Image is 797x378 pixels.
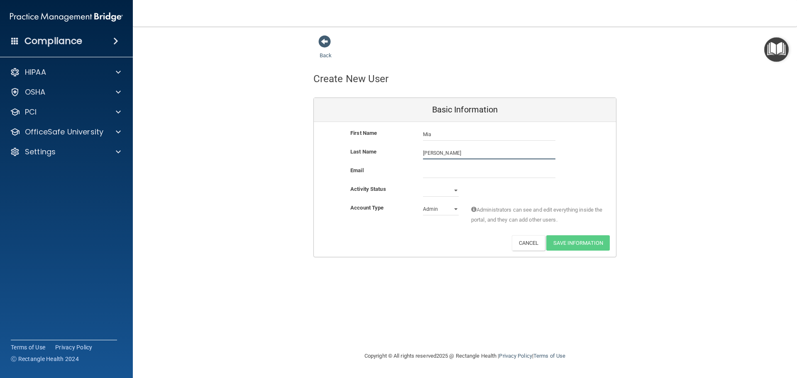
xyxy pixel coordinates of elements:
span: Administrators can see and edit everything inside the portal, and they can add other users. [471,205,604,225]
a: OfficeSafe University [10,127,121,137]
a: HIPAA [10,67,121,77]
a: Back [320,42,332,59]
a: PCI [10,107,121,117]
a: OSHA [10,87,121,97]
div: Basic Information [314,98,616,122]
b: Account Type [350,205,384,211]
p: PCI [25,107,37,117]
p: OSHA [25,87,46,97]
p: HIPAA [25,67,46,77]
span: Ⓒ Rectangle Health 2024 [11,355,79,363]
h4: Compliance [24,35,82,47]
a: Settings [10,147,121,157]
b: Activity Status [350,186,386,192]
a: Privacy Policy [55,343,93,351]
a: Terms of Use [533,353,565,359]
button: Save Information [546,235,610,251]
p: Settings [25,147,56,157]
a: Terms of Use [11,343,45,351]
img: PMB logo [10,9,123,25]
b: Last Name [350,149,376,155]
div: Copyright © All rights reserved 2025 @ Rectangle Health | | [313,343,616,369]
p: OfficeSafe University [25,127,103,137]
b: Email [350,167,364,173]
a: Privacy Policy [499,353,532,359]
button: Open Resource Center [764,37,789,62]
b: First Name [350,130,377,136]
h4: Create New User [313,73,389,84]
button: Cancel [512,235,545,251]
